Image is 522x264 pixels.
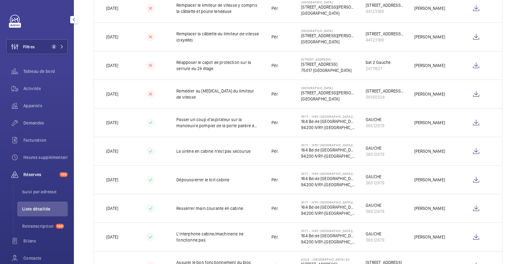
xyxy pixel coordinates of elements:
span: Activités [23,85,68,92]
span: Liste détaillée [22,206,68,212]
div: 36512879 [366,151,384,157]
p: [GEOGRAPHIC_DATA] [301,29,356,33]
p: Réapposer le capot de protection sur la serrure du 2è étage [176,59,259,72]
div: 36512879 [366,237,384,243]
p: [GEOGRAPHIC_DATA] [301,0,356,4]
p: [PERSON_NAME] [414,34,445,40]
p: [PERSON_NAME] [414,5,445,11]
span: Filtres [23,44,35,50]
div: GAUCHE [366,174,384,180]
div: GAUCHE [366,145,384,151]
p: [PERSON_NAME] [414,62,445,69]
p: 164 Bd de [GEOGRAPHIC_DATA] [301,175,356,182]
p: [DATE] [106,91,118,97]
p: [STREET_ADDRESS] [301,57,351,61]
p: Pér. [271,5,279,11]
span: Facturation [23,137,68,143]
p: [STREET_ADDRESS] [301,61,351,67]
p: Passer un coup d'aspirateur sur la manoeuvre pompier de la porte palière du RC [176,116,259,129]
p: Resserrer main courante en cabine [176,205,259,211]
p: [PERSON_NAME] [414,120,445,126]
p: [PERSON_NAME] [414,91,445,97]
p: L'interphone cabine/machinerie ne fonctionne pas [176,231,259,243]
p: [DATE] [106,205,118,211]
p: Remplacer la câblette du limiteur de vitesse (oxydée) [176,31,259,43]
p: Remplacer le limiteur de vitesse y compris la câblette et poulie tendeuse [176,2,259,14]
p: 4254 - [GEOGRAPHIC_DATA] 40 [301,258,353,261]
p: 3071 - IVRY [GEOGRAPHIC_DATA][STREET_ADDRESS] [301,115,356,118]
p: Pér. [271,177,279,183]
p: 94200 IVRY-[GEOGRAPHIC_DATA] [301,210,356,216]
p: [STREET_ADDRESS][PERSON_NAME] [301,90,356,96]
span: Demandes [23,120,68,126]
p: [DATE] [106,234,118,240]
p: [STREET_ADDRESS][PERSON_NAME] [301,4,356,10]
p: 3071 - IVRY [GEOGRAPHIC_DATA][STREET_ADDRESS] [301,172,356,175]
span: Bilans [23,238,68,244]
div: [STREET_ADDRESS][PERSON_NAME] [366,31,404,37]
p: [DATE] [106,62,118,69]
p: La sirène en cabine n'est pas secourue [176,148,259,154]
p: [DATE] [106,120,118,126]
p: Pér. [271,34,279,40]
p: 164 Bd de [GEOGRAPHIC_DATA] [301,118,356,124]
p: [DATE] [106,34,118,40]
p: 94200 IVRY-[GEOGRAPHIC_DATA] [301,153,356,159]
p: 3071 - IVRY [GEOGRAPHIC_DATA][STREET_ADDRESS] [301,229,356,233]
p: [GEOGRAPHIC_DATA] [301,39,356,45]
p: [GEOGRAPHIC_DATA] [301,10,356,16]
span: 199 [56,224,64,229]
span: Contacts [23,255,68,261]
span: Suivi par adresse [22,189,68,195]
p: [PERSON_NAME] [414,148,445,154]
p: 164 Bd de [GEOGRAPHIC_DATA] [301,147,356,153]
span: Heures supplémentaires [23,154,68,160]
p: Pér. [271,205,279,211]
p: Pér. [271,91,279,97]
div: GAUCHE [366,202,384,208]
span: 2 [51,44,56,49]
p: 75017 [GEOGRAPHIC_DATA] [301,67,351,73]
div: [STREET_ADDRESS][PERSON_NAME] [366,88,404,94]
div: 24111621 [366,65,391,72]
p: [PERSON_NAME] [414,234,445,240]
div: GAUCHE [366,231,384,237]
div: bat 2 Gauche [366,59,391,65]
p: 94200 IVRY-[GEOGRAPHIC_DATA] [301,239,356,245]
div: [STREET_ADDRESS][PERSON_NAME] [366,2,404,8]
div: GAUCHE [366,116,384,123]
p: [GEOGRAPHIC_DATA] [301,86,356,90]
div: 36512879 [366,180,384,186]
button: Filtres2 [6,39,68,54]
p: 164 Bd de [GEOGRAPHIC_DATA] [301,233,356,239]
p: Pér. [271,62,279,69]
p: 164 Bd de [GEOGRAPHIC_DATA] [301,204,356,210]
p: [DATE] [106,148,118,154]
span: Réserves [23,171,57,178]
span: Appareils [23,103,68,109]
div: 44123169 [366,37,404,43]
span: Tableau de bord [23,68,68,74]
p: [GEOGRAPHIC_DATA] [301,96,356,102]
p: 3071 - IVRY [GEOGRAPHIC_DATA][STREET_ADDRESS] [301,200,356,204]
p: Pér. [271,120,279,126]
span: Retranscription [22,223,53,229]
p: [DATE] [106,177,118,183]
div: 44123169 [366,8,404,14]
div: 36512879 [366,123,384,129]
p: Remédier au [MEDICAL_DATA] du limiteur de vitesse [176,88,259,100]
span: 199 [59,172,68,177]
p: Pér. [271,148,279,154]
p: [DATE] [106,5,118,11]
p: [PERSON_NAME] [414,177,445,183]
p: Dépoussierrer le toit cabine [176,177,259,183]
div: 36512879 [366,208,384,215]
p: 3071 - IVRY [GEOGRAPHIC_DATA][STREET_ADDRESS] [301,143,356,147]
p: 94200 IVRY-[GEOGRAPHIC_DATA] [301,124,356,131]
p: 94200 IVRY-[GEOGRAPHIC_DATA] [301,182,356,188]
p: [PERSON_NAME] [414,205,445,211]
div: 38160324 [366,94,404,100]
p: [STREET_ADDRESS][PERSON_NAME] [301,33,356,39]
p: Pér. [271,234,279,240]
